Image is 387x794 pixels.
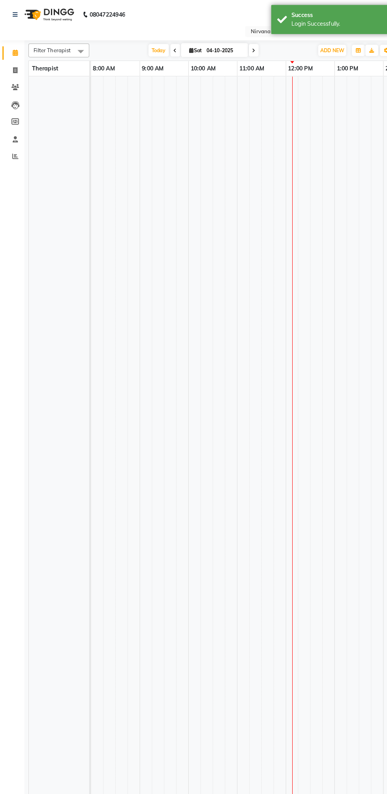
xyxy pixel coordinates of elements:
a: 8:00 AM [88,61,114,72]
a: 9:00 AM [136,61,162,72]
div: Login Successfully. [284,19,376,27]
a: 11:00 AM [231,61,259,72]
a: 1:00 PM [326,61,351,72]
a: 12:00 PM [278,61,306,72]
button: ADD NEW [310,44,337,55]
div: Success [284,11,376,19]
input: 2025-10-04 [199,43,238,55]
span: Therapist [31,63,56,70]
span: Today [145,43,164,55]
img: logo [20,3,74,25]
span: Filter Therapist [33,45,69,52]
a: 10:00 AM [184,61,212,72]
span: ADD NEW [312,46,335,52]
span: Sat [182,46,199,52]
b: 08047224946 [87,3,122,25]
